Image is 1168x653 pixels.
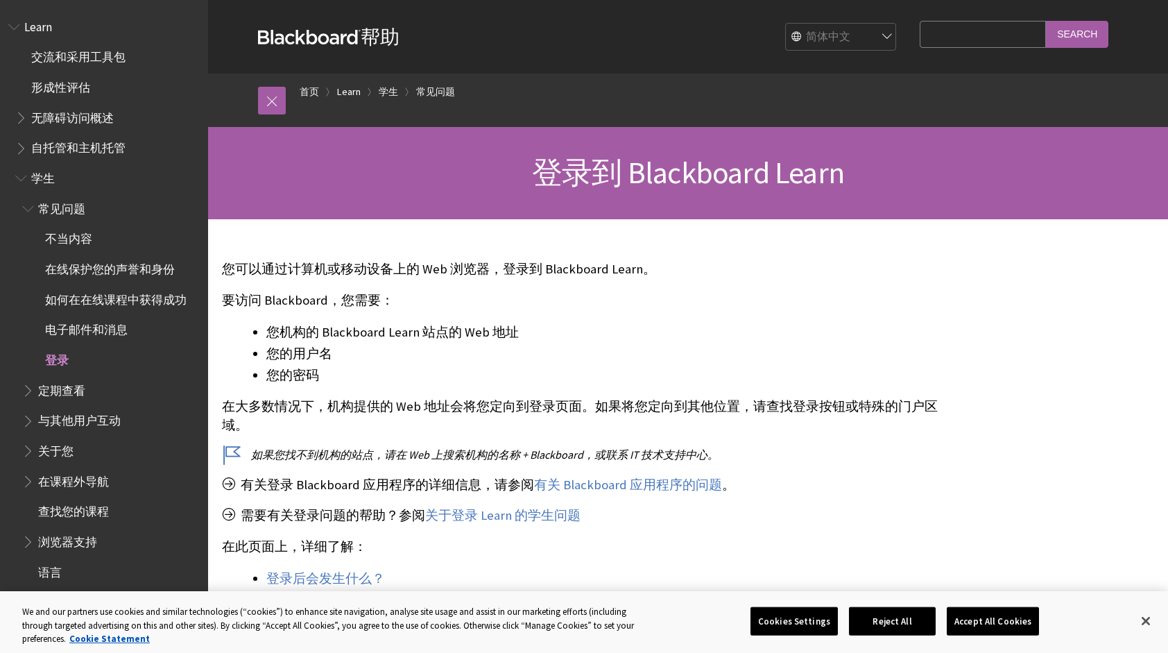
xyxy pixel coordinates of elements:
[222,538,949,556] p: 在此页面上，详细了解：
[337,83,361,101] a: Learn
[266,344,949,364] li: 您的用户名
[222,476,949,494] p: 有关登录 Blackboard 应用程序的详细信息，请参阅 。
[31,46,126,65] span: 交流和采用工具包
[786,24,897,51] select: Site Language Selector
[222,447,949,462] p: 如果您找不到机构的站点，请在 Web 上搜索机构的名称 + Blackboard，或联系 IT 技术支持中心。
[266,366,949,385] li: 您的密码
[372,570,385,587] a: ？
[379,83,398,101] a: 学生
[425,507,581,523] span: 关于登录 Learn 的学生问题
[45,348,69,367] span: 登录
[425,507,581,524] a: 关于登录 Learn 的学生问题
[222,260,949,278] p: 您可以通过计算机或移动设备上的 Web 浏览器，登录到 Blackboard Learn。
[266,323,949,342] li: 您机构的 Blackboard Learn 站点的 Web 地址
[69,633,150,645] a: More information about your privacy, opens in a new tab
[306,570,372,587] a: 会发生什么
[38,197,85,216] span: 常见问题
[38,530,97,549] span: 浏览器支持
[222,291,949,309] p: 要访问 Blackboard，您需要：
[45,228,92,246] span: 不当内容
[1046,21,1108,48] input: Search
[266,570,306,587] a: 登录后
[750,607,838,636] button: Cookies Settings
[258,24,400,49] a: Blackboard帮助
[258,30,361,44] strong: Blackboard
[31,76,90,94] span: 形成性评估
[222,398,949,434] p: 在大多数情况下，机构提供的 Web 地址会将您定向到登录页面。如果将您定向到其他位置，请查找登录按钮或特殊的门户区域。
[534,477,722,493] a: 有关 Blackboard 应用程序的问题
[45,288,187,307] span: 如何在在线课程中获得成功
[947,607,1039,636] button: Accept All Cookies
[24,15,52,34] span: Learn
[38,409,121,428] span: 与其他用户互动
[532,153,844,192] span: 登录到 Blackboard Learn
[45,257,175,276] span: 在线保护您的声誉和身份
[849,607,936,636] button: Reject All
[38,379,85,398] span: 定期查看
[31,137,126,155] span: 自托管和主机托管
[222,507,949,525] p: 需要有关登录问题的帮助？参阅
[416,83,455,101] a: 常见问题
[38,470,109,489] span: 在课程外导航
[38,500,109,519] span: 查找您的课程
[38,439,74,458] span: 关于您
[31,167,55,185] span: 学生
[45,319,128,337] span: 电子邮件和消息
[31,106,114,125] span: 无障碍访问概述
[22,605,642,646] div: We and our partners use cookies and similar technologies (“cookies”) to enhance site navigation, ...
[38,561,62,579] span: 语言
[1131,606,1161,636] button: Close
[300,83,319,101] a: 首页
